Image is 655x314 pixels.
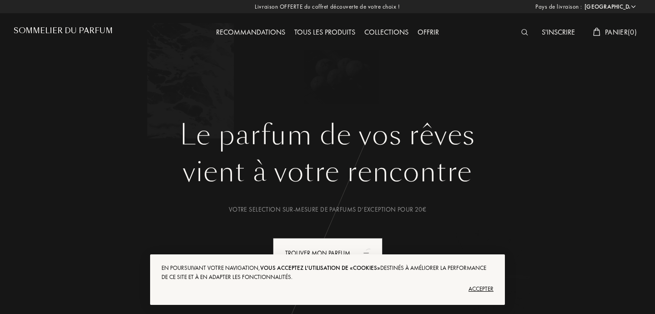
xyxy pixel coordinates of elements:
div: Collections [360,27,413,39]
div: Recommandations [212,27,290,39]
a: Trouver mon parfumanimation [266,238,389,268]
div: Trouver mon parfum [273,238,383,268]
h1: Le parfum de vos rêves [20,119,635,152]
span: Pays de livraison : [535,2,582,11]
div: Accepter [161,282,494,296]
a: Recommandations [212,27,290,37]
a: Offrir [413,27,443,37]
img: cart_white.svg [593,28,600,36]
div: Tous les produits [290,27,360,39]
div: animation [360,243,378,262]
span: Panier ( 0 ) [605,27,637,37]
a: S'inscrire [537,27,579,37]
span: vous acceptez l'utilisation de «cookies» [260,264,380,272]
div: Votre selection sur-mesure de parfums d’exception pour 20€ [20,205,635,214]
a: Collections [360,27,413,37]
div: Offrir [413,27,443,39]
div: En poursuivant votre navigation, destinés à améliorer la performance de ce site et à en adapter l... [161,263,494,282]
a: Sommelier du Parfum [14,26,113,39]
a: Tous les produits [290,27,360,37]
h1: Sommelier du Parfum [14,26,113,35]
img: search_icn_white.svg [521,29,528,35]
div: S'inscrire [537,27,579,39]
div: vient à votre rencontre [20,152,635,192]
